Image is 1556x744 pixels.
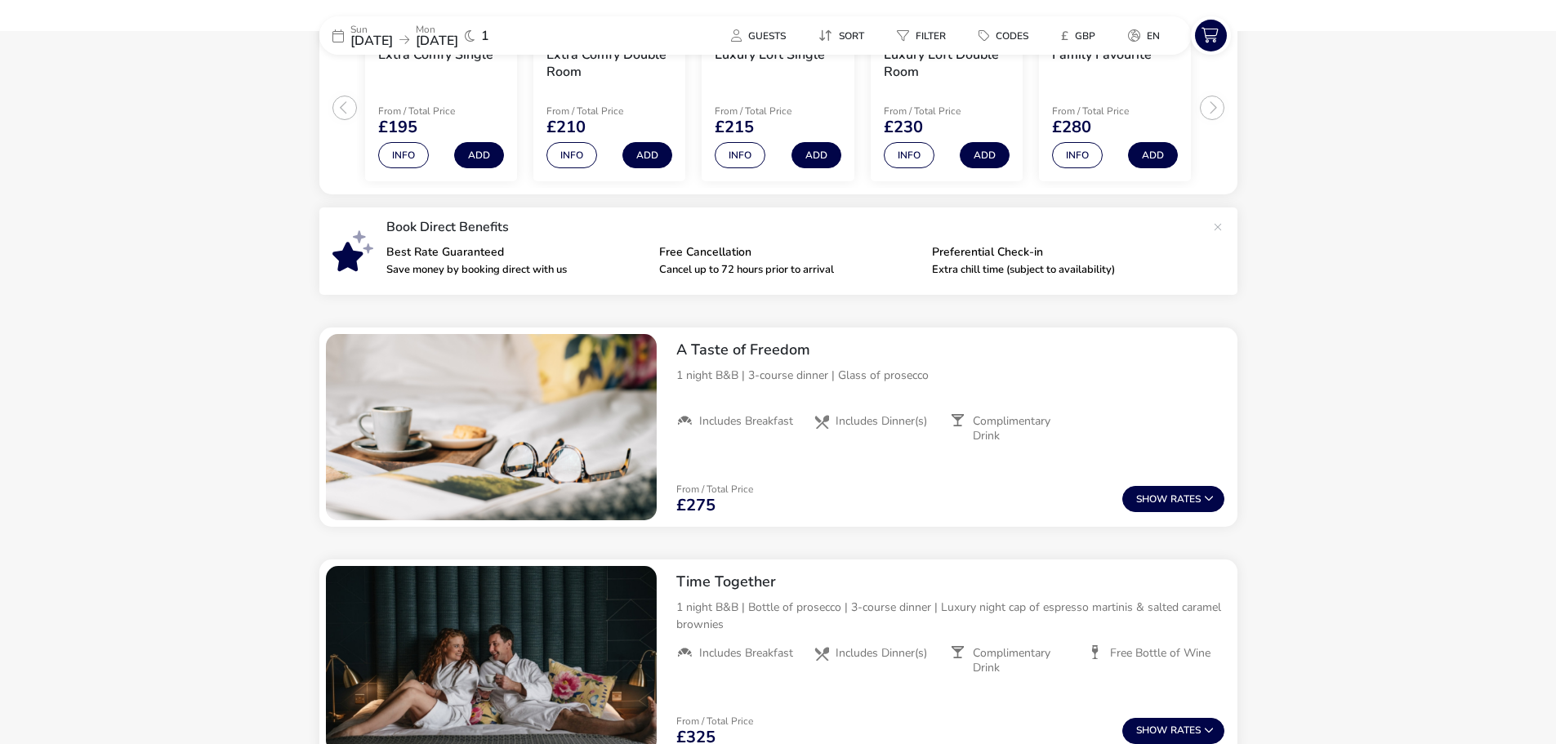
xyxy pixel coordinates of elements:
button: Add [622,142,672,168]
h3: Luxury Loft Single [715,47,825,64]
h3: Luxury Loft Double Room [884,47,1010,81]
button: Info [546,142,597,168]
h2: Time Together [676,572,1224,591]
span: GBP [1075,29,1095,42]
naf-pibe-menu-bar-item: Guests [718,24,805,47]
p: From / Total Price [676,484,753,494]
p: Save money by booking direct with us [386,265,646,275]
span: £280 [1052,119,1091,136]
button: Info [1052,142,1103,168]
span: Complimentary Drink [973,414,1074,443]
span: en [1147,29,1160,42]
p: From / Total Price [546,106,662,116]
span: £275 [676,497,716,514]
h2: A Taste of Freedom [676,341,1224,359]
span: [DATE] [350,32,393,50]
p: From / Total Price [884,106,1000,116]
p: 1 night B&B | Bottle of prosecco | 3-course dinner | Luxury night cap of espresso martinis & salt... [676,599,1224,633]
span: Free Bottle of Wine [1110,646,1210,661]
span: Guests [748,29,786,42]
span: [DATE] [416,32,458,50]
span: Includes Dinner(s) [836,414,927,429]
p: From / Total Price [1052,106,1168,116]
button: en [1115,24,1173,47]
span: £195 [378,119,417,136]
p: Free Cancellation [659,247,919,258]
button: Add [960,142,1010,168]
h3: Extra Comfy Double Room [546,47,672,81]
span: Filter [916,29,946,42]
button: £GBP [1048,24,1108,47]
p: From / Total Price [378,106,494,116]
naf-pibe-menu-bar-item: Codes [965,24,1048,47]
naf-pibe-menu-bar-item: en [1115,24,1179,47]
button: Add [791,142,841,168]
div: A Taste of Freedom1 night B&B | 3-course dinner | Glass of proseccoIncludes BreakfastIncludes Din... [663,327,1237,457]
button: Filter [884,24,959,47]
button: ShowRates [1122,718,1224,744]
h3: Extra Comfy Single [378,47,493,64]
span: Includes Breakfast [699,414,793,429]
p: Cancel up to 72 hours prior to arrival [659,265,919,275]
button: Info [378,142,429,168]
swiper-slide: 5 / 5 [1031,27,1199,189]
swiper-slide: 1 / 1 [326,334,657,520]
span: £210 [546,119,586,136]
span: Includes Breakfast [699,646,793,661]
span: £215 [715,119,754,136]
naf-pibe-menu-bar-item: Sort [805,24,884,47]
p: Preferential Check-in [932,247,1192,258]
p: Book Direct Benefits [386,221,1205,234]
p: Best Rate Guaranteed [386,247,646,258]
swiper-slide: 3 / 5 [693,27,862,189]
naf-pibe-menu-bar-item: Filter [884,24,965,47]
span: Show [1136,494,1170,505]
naf-pibe-menu-bar-item: £GBP [1048,24,1115,47]
p: From / Total Price [676,716,753,726]
span: £230 [884,119,923,136]
p: Sun [350,25,393,34]
h3: Family Favourite [1052,47,1152,64]
span: 1 [481,29,489,42]
span: Includes Dinner(s) [836,646,927,661]
swiper-slide: 1 / 5 [357,27,525,189]
button: Guests [718,24,799,47]
button: Info [715,142,765,168]
button: Add [454,142,504,168]
swiper-slide: 2 / 5 [525,27,693,189]
button: Add [1128,142,1178,168]
p: 1 night B&B | 3-course dinner | Glass of prosecco [676,367,1224,384]
button: ShowRates [1122,486,1224,512]
button: Info [884,142,934,168]
span: Complimentary Drink [973,646,1074,675]
div: Time Together1 night B&B | Bottle of prosecco | 3-course dinner | Luxury night cap of espresso ma... [663,559,1237,688]
span: Show [1136,725,1170,736]
span: Sort [839,29,864,42]
p: Mon [416,25,458,34]
p: Extra chill time (subject to availability) [932,265,1192,275]
div: Sun[DATE]Mon[DATE]1 [319,16,564,55]
button: Codes [965,24,1041,47]
p: From / Total Price [715,106,831,116]
button: Sort [805,24,877,47]
span: Codes [996,29,1028,42]
i: £ [1061,28,1068,44]
swiper-slide: 4 / 5 [863,27,1031,189]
